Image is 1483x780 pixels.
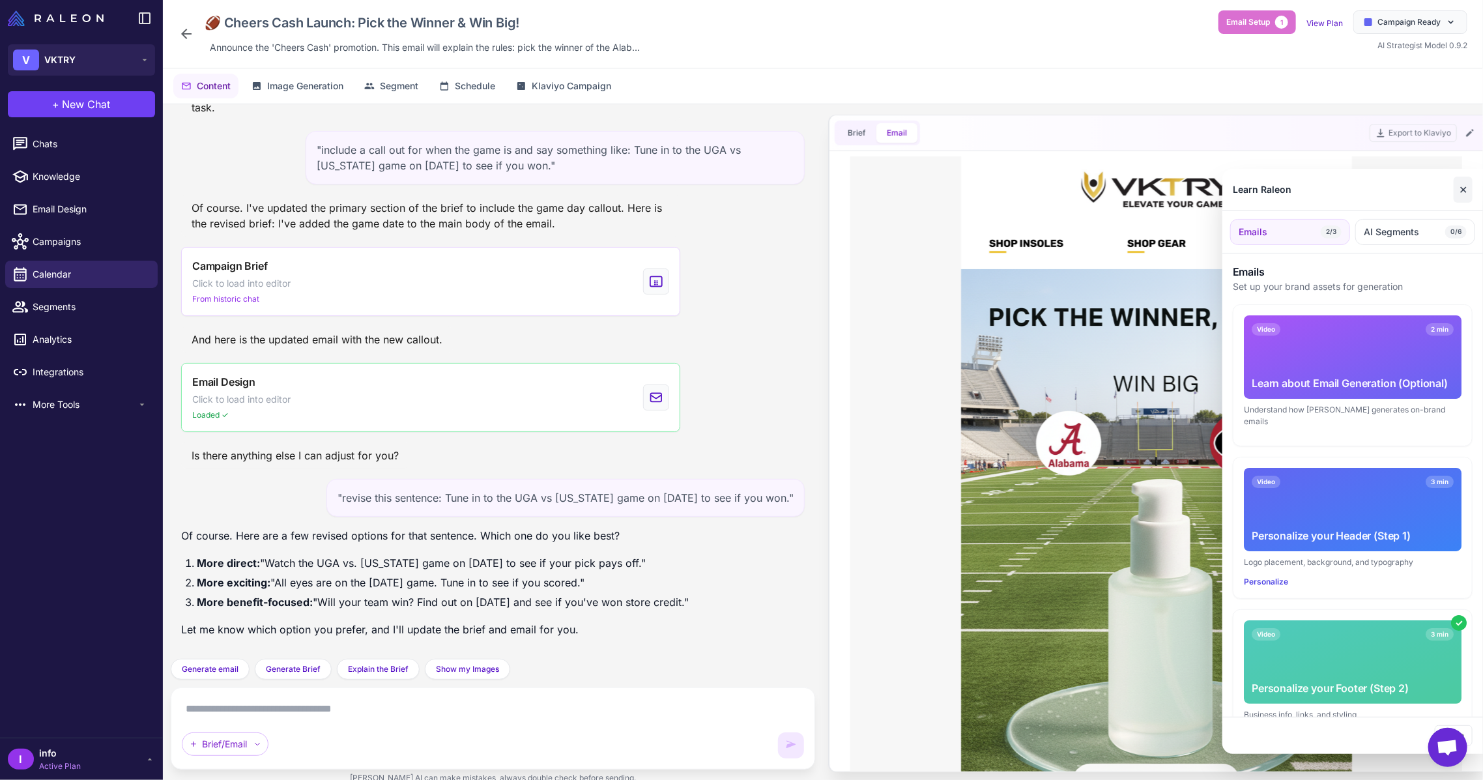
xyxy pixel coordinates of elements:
[1321,225,1342,238] span: 2/3
[1233,182,1291,197] div: Learn Raleon
[1426,323,1454,336] span: 2 min
[1233,264,1473,280] h3: Emails
[1230,219,1350,245] button: Emails2/3
[228,13,384,53] img: VKTRY Logo
[1244,576,1288,588] button: Personalize
[1428,728,1467,767] a: Open chat
[1355,219,1475,245] button: AI Segments0/6
[1454,177,1473,203] button: Close
[1252,628,1280,641] span: Video
[1244,556,1461,568] div: Logo placement, background, and typography
[1244,404,1461,427] div: Understand how [PERSON_NAME] generates on-brand emails
[1364,225,1419,239] span: AI Segments
[1252,323,1280,336] span: Video
[1233,280,1473,294] p: Set up your brand assets for generation
[1252,476,1280,488] span: Video
[1252,375,1454,391] div: Learn about Email Generation (Optional)
[1426,628,1454,641] span: 3 min
[1252,528,1454,543] div: Personalize your Header (Step 1)
[111,113,502,699] img: Pick the winner between Alabama and Georgia and win big.
[1451,615,1467,631] div: ✓
[1252,680,1454,696] div: Personalize your Footer (Step 2)
[1435,725,1473,746] button: Close
[1426,476,1454,488] span: 3 min
[1445,225,1467,238] span: 0/6
[1239,225,1267,239] span: Emails
[1244,709,1461,721] div: Business info, links, and styling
